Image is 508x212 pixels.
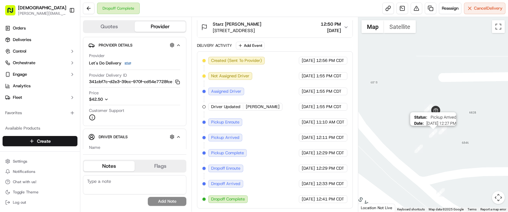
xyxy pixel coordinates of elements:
[321,21,341,27] span: 12:50 PM
[88,131,181,142] button: Driver Details
[88,40,181,50] button: Provider Details
[468,208,477,211] a: Terms (opens in new tab)
[135,161,186,171] button: Flags
[45,108,78,114] a: Powered byPylon
[89,108,124,114] span: Customer Support
[3,108,77,118] div: Favorites
[316,196,344,202] span: 12:41 PM CDT
[3,35,77,45] a: Deliveries
[480,208,506,211] a: Report a map error
[6,94,12,99] div: 📗
[211,89,241,94] span: Assigned Driver
[124,59,132,67] img: lets_do_delivery_logo.png
[358,204,395,212] div: Location Not Live
[6,61,18,73] img: 1736555255976-a54dd68f-1ca7-489b-9aae-adbdc363a1c4
[211,119,239,125] span: Pickup Enroute
[430,115,456,120] span: Pickup Arrived
[302,165,315,171] span: [DATE]
[89,145,100,150] span: Name
[13,83,31,89] span: Analytics
[3,3,67,18] button: [DEMOGRAPHIC_DATA][PERSON_NAME][EMAIL_ADDRESS][DOMAIN_NAME]
[302,73,315,79] span: [DATE]
[429,208,464,211] span: Map data ©2025 Google
[3,177,77,186] button: Chat with us!
[397,207,425,212] button: Keyboard shortcuts
[17,41,116,48] input: Got a question? Start typing here...
[13,93,49,99] span: Knowledge Base
[360,203,381,212] a: Open this area in Google Maps (opens a new window)
[99,43,132,48] span: Provider Details
[4,90,52,102] a: 📗Knowledge Base
[429,129,437,138] div: 8
[439,3,461,14] button: Reassign
[89,60,121,66] span: Let's Do Delivery
[302,104,315,110] span: [DATE]
[302,119,315,125] span: [DATE]
[84,161,135,171] button: Notes
[316,104,342,110] span: 1:55 PM CDT
[13,95,22,100] span: Fleet
[316,181,344,187] span: 12:33 PM CDT
[13,48,26,54] span: Control
[492,20,505,33] button: Toggle fullscreen view
[13,72,27,77] span: Engage
[213,27,261,34] span: [STREET_ADDRESS]
[211,73,249,79] span: Not Assigned Driver
[316,119,344,125] span: 11:10 AM CDT
[18,4,66,11] button: [DEMOGRAPHIC_DATA]
[414,121,424,126] span: Date :
[99,134,128,140] span: Driver Details
[3,46,77,56] button: Control
[89,79,180,85] button: 341cbf7c-d2e3-39cc-970f-cd54e7728fce
[361,20,384,33] button: Show street map
[13,169,35,174] span: Notifications
[84,21,135,32] button: Quotes
[89,53,105,59] span: Provider
[3,69,77,80] button: Engage
[442,5,459,11] span: Reassign
[89,97,103,102] span: $42.50
[316,135,344,140] span: 12:11 PM CDT
[492,191,505,204] button: Map camera controls
[302,181,315,187] span: [DATE]
[211,181,240,187] span: Dropoff Arrived
[302,196,315,202] span: [DATE]
[316,150,344,156] span: 12:29 PM CDT
[61,93,103,99] span: API Documentation
[3,136,77,146] button: Create
[211,58,262,64] span: Created (Sent To Provider)
[464,3,505,14] button: CancelDelivery
[18,11,66,16] button: [PERSON_NAME][EMAIL_ADDRESS][DOMAIN_NAME]
[6,26,117,36] p: Welcome 👋
[246,104,280,110] span: [PERSON_NAME]
[89,97,146,102] button: $42.50
[316,58,344,64] span: 12:56 PM CDT
[13,159,27,164] span: Settings
[384,20,416,33] button: Show satellite imagery
[3,123,77,133] div: Available Products
[436,188,445,197] div: 4
[360,203,381,212] img: Google
[197,43,232,48] div: Delivery Activity
[302,58,315,64] span: [DATE]
[302,150,315,156] span: [DATE]
[3,92,77,103] button: Fleet
[13,200,26,205] span: Log out
[302,89,315,94] span: [DATE]
[13,190,39,195] span: Toggle Theme
[211,196,245,202] span: Dropoff Complete
[3,198,77,207] button: Log out
[414,145,423,153] div: 7
[3,58,77,68] button: Orchestrate
[6,6,19,19] img: Nash
[3,167,77,176] button: Notifications
[13,179,36,184] span: Chat with us!
[22,61,105,68] div: Start new chat
[64,109,78,114] span: Pylon
[236,42,264,49] button: Add Event
[211,150,244,156] span: Pickup Complete
[213,21,261,27] span: Starz [PERSON_NAME]
[89,90,99,96] span: Price
[316,165,344,171] span: 12:29 PM CDT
